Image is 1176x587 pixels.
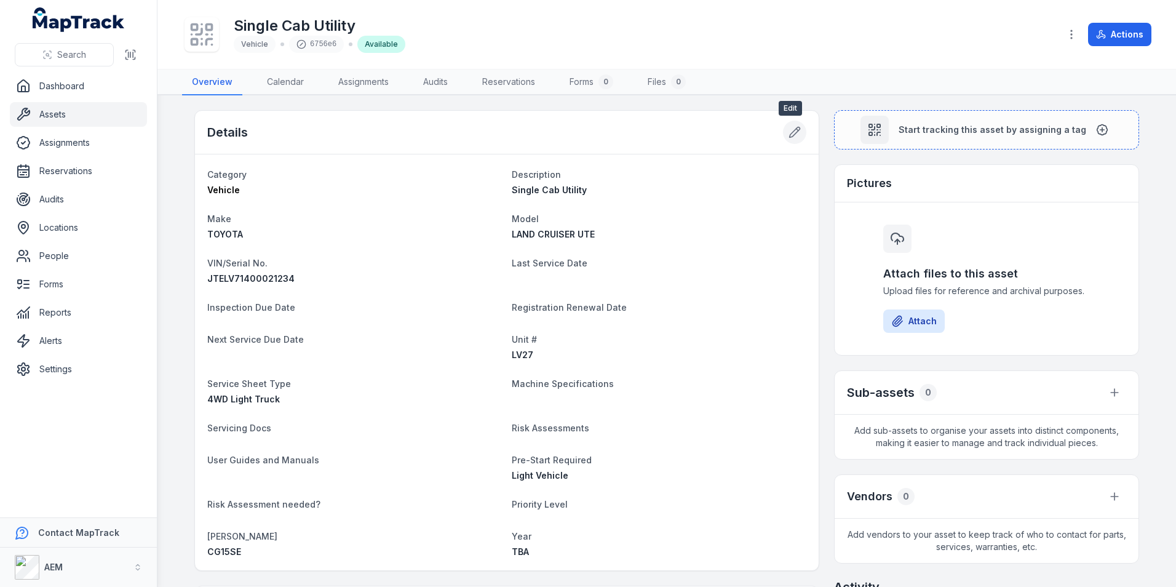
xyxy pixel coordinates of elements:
[207,214,231,224] span: Make
[560,70,623,95] a: Forms0
[834,110,1139,150] button: Start tracking this asset by assigning a tag
[512,455,592,465] span: Pre-Start Required
[512,229,595,239] span: LAND CRUISER UTE
[10,187,147,212] a: Audits
[241,39,268,49] span: Vehicle
[671,74,686,89] div: 0
[883,285,1090,297] span: Upload files for reference and archival purposes.
[10,74,147,98] a: Dashboard
[847,175,892,192] h3: Pictures
[207,124,248,141] h2: Details
[920,384,937,401] div: 0
[413,70,458,95] a: Audits
[10,244,147,268] a: People
[10,357,147,381] a: Settings
[779,101,802,116] span: Edit
[38,527,119,538] strong: Contact MapTrack
[897,488,915,505] div: 0
[10,159,147,183] a: Reservations
[598,74,613,89] div: 0
[512,302,627,313] span: Registration Renewal Date
[512,378,614,389] span: Machine Specifications
[207,273,295,284] span: JTELV71400021234
[207,546,241,557] span: CG15SE
[357,36,405,53] div: Available
[207,258,268,268] span: VIN/Serial No.
[207,185,240,195] span: Vehicle
[512,423,589,433] span: Risk Assessments
[10,130,147,155] a: Assignments
[835,415,1138,459] span: Add sub-assets to organise your assets into distinct components, making it easier to manage and t...
[512,349,533,360] span: LV27
[847,384,915,401] h2: Sub-assets
[10,215,147,240] a: Locations
[257,70,314,95] a: Calendar
[512,499,568,509] span: Priority Level
[847,488,892,505] h3: Vendors
[207,378,291,389] span: Service Sheet Type
[207,302,295,313] span: Inspection Due Date
[512,531,531,541] span: Year
[512,214,539,224] span: Model
[44,562,63,572] strong: AEM
[1088,23,1151,46] button: Actions
[512,185,587,195] span: Single Cab Utility
[207,531,277,541] span: [PERSON_NAME]
[328,70,399,95] a: Assignments
[512,334,537,345] span: Unit #
[10,102,147,127] a: Assets
[512,258,587,268] span: Last Service Date
[638,70,696,95] a: Files0
[57,49,86,61] span: Search
[835,519,1138,563] span: Add vendors to your asset to keep track of who to contact for parts, services, warranties, etc.
[883,309,945,333] button: Attach
[10,272,147,297] a: Forms
[207,499,320,509] span: Risk Assessment needed?
[10,300,147,325] a: Reports
[207,394,280,404] span: 4WD Light Truck
[207,334,304,345] span: Next Service Due Date
[207,229,243,239] span: TOYOTA
[207,169,247,180] span: Category
[512,470,568,481] span: Light Vehicle
[512,546,529,557] span: TBA
[207,455,319,465] span: User Guides and Manuals
[234,16,405,36] h1: Single Cab Utility
[899,124,1086,136] span: Start tracking this asset by assigning a tag
[289,36,344,53] div: 6756e6
[15,43,114,66] button: Search
[10,329,147,353] a: Alerts
[182,70,242,95] a: Overview
[512,169,561,180] span: Description
[33,7,125,32] a: MapTrack
[207,423,271,433] span: Servicing Docs
[883,265,1090,282] h3: Attach files to this asset
[472,70,545,95] a: Reservations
